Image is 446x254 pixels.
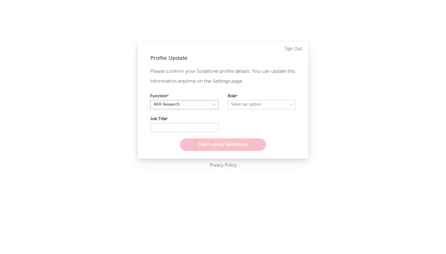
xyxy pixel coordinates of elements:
[210,162,237,169] a: Privacy Policy
[150,67,296,86] p: Please confirm your Sodatone profile details. You can update this information anytime on the Sett...
[150,93,218,100] label: Function
[150,116,218,123] label: Job Title
[285,45,302,53] a: Sign Out
[180,138,266,151] button: Start using Sodatone
[228,93,296,100] label: Role
[150,55,296,62] div: Profile Update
